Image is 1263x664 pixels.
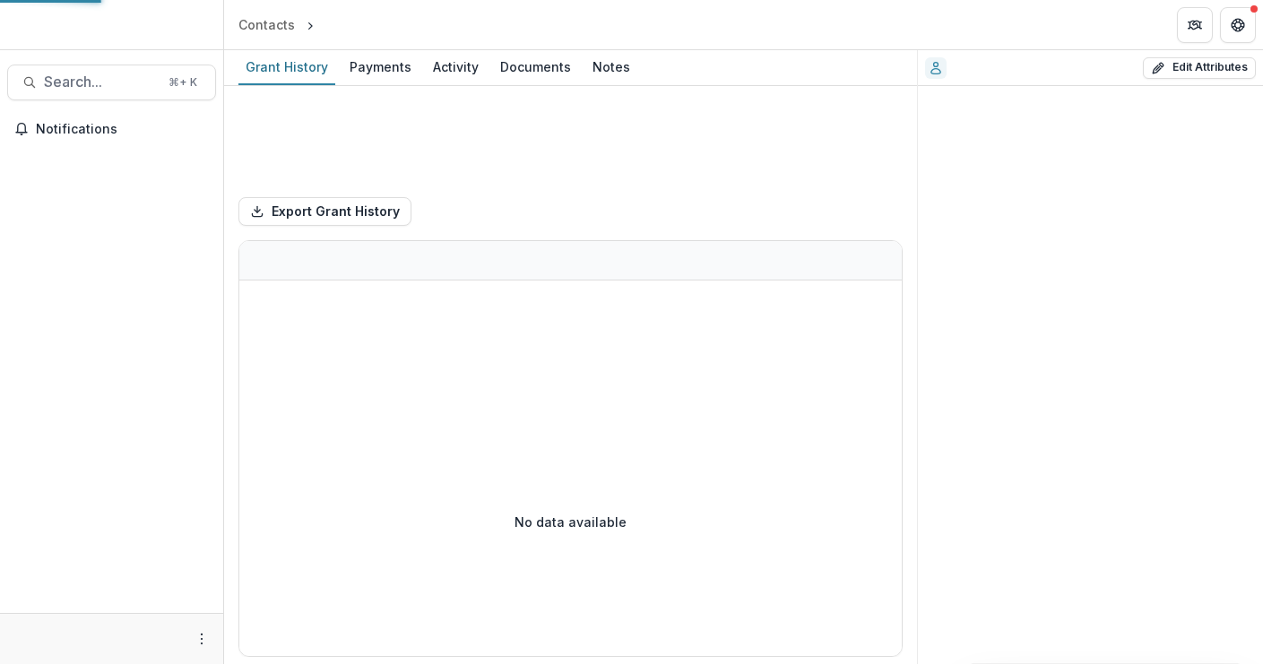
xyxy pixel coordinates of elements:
button: More [191,628,212,650]
a: Grant History [238,50,335,85]
div: ⌘ + K [165,73,201,92]
button: Search... [7,65,216,100]
button: Partners [1177,7,1213,43]
div: Activity [426,54,486,80]
div: Documents [493,54,578,80]
div: Grant History [238,54,335,80]
a: Documents [493,50,578,85]
button: Notifications [7,115,216,143]
div: Notes [585,54,637,80]
nav: breadcrumb [231,12,394,38]
button: Export Grant History [238,197,411,226]
span: Search... [44,73,158,91]
a: Activity [426,50,486,85]
a: Notes [585,50,637,85]
a: Payments [342,50,419,85]
button: Get Help [1220,7,1256,43]
div: Payments [342,54,419,80]
a: Contacts [231,12,302,38]
div: Contacts [238,15,295,34]
p: No data available [515,513,627,531]
button: Edit Attributes [1143,57,1256,79]
span: Notifications [36,122,209,137]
